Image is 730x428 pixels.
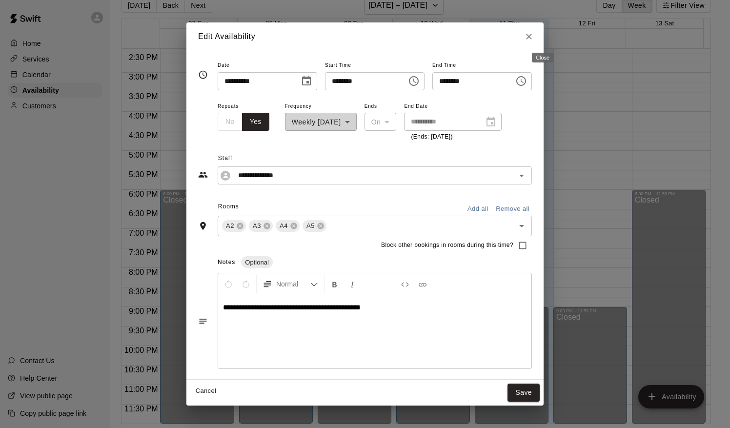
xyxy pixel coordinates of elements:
[238,275,254,293] button: Redo
[507,384,540,402] button: Save
[218,113,269,131] div: outlined button group
[404,100,502,113] span: End Date
[303,220,326,232] div: A5
[515,169,528,183] button: Open
[297,71,316,91] button: Choose date, selected date is Sep 9, 2025
[344,275,361,293] button: Format Italics
[511,71,531,91] button: Choose time, selected time is 9:00 PM
[218,59,317,72] span: Date
[218,203,239,210] span: Rooms
[432,59,532,72] span: End Time
[325,59,425,72] span: Start Time
[436,275,453,293] button: Left Align
[276,221,292,231] span: A4
[218,151,532,166] span: Staff
[218,100,277,113] span: Repeats
[259,275,322,293] button: Formatting Options
[365,113,397,131] div: On
[242,113,269,131] button: Yes
[404,71,424,91] button: Choose time, selected time is 6:00 PM
[493,202,532,217] button: Remove all
[276,220,300,232] div: A4
[222,221,238,231] span: A2
[303,221,319,231] span: A5
[326,275,343,293] button: Format Bold
[489,275,506,293] button: Justify Align
[397,275,413,293] button: Insert Code
[462,202,493,217] button: Add all
[414,275,431,293] button: Insert Link
[411,132,495,142] p: (Ends: [DATE])
[365,100,397,113] span: Ends
[218,259,235,265] span: Notes
[190,384,222,399] button: Cancel
[220,275,237,293] button: Undo
[249,220,273,232] div: A3
[241,259,272,266] span: Optional
[198,70,208,80] svg: Timing
[198,221,208,231] svg: Rooms
[379,275,396,293] button: Format Strikethrough
[471,275,488,293] button: Right Align
[276,279,310,289] span: Normal
[198,316,208,326] svg: Notes
[249,221,265,231] span: A3
[515,219,528,233] button: Open
[362,275,378,293] button: Format Underline
[454,275,470,293] button: Center Align
[222,220,246,232] div: A2
[520,28,538,45] button: Close
[532,53,553,62] div: Close
[198,170,208,180] svg: Staff
[285,100,357,113] span: Frequency
[198,30,255,43] h6: Edit Availability
[381,241,513,250] span: Block other bookings in rooms during this time?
